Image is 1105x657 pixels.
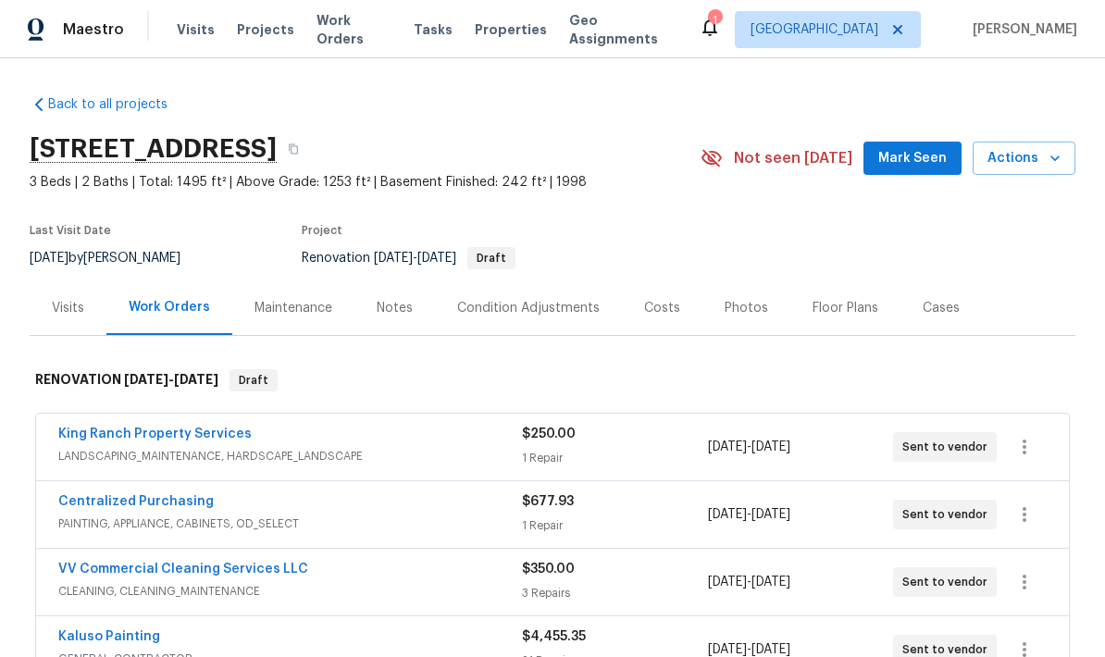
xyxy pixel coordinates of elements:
span: [DATE] [708,576,747,589]
span: [DATE] [751,440,790,453]
span: Project [302,225,342,236]
div: Condition Adjustments [457,299,600,317]
span: [DATE] [374,252,413,265]
span: [PERSON_NAME] [965,20,1077,39]
span: - [124,373,218,386]
span: $250.00 [522,428,576,440]
span: $4,455.35 [522,630,586,643]
span: - [708,573,790,591]
div: by [PERSON_NAME] [30,247,203,269]
a: Centralized Purchasing [58,495,214,508]
span: - [708,505,790,524]
span: [DATE] [124,373,168,386]
span: [DATE] [708,508,747,521]
div: Cases [923,299,960,317]
span: Maestro [63,20,124,39]
span: [DATE] [751,643,790,656]
span: LANDSCAPING_MAINTENANCE, HARDSCAPE_LANDSCAPE [58,447,522,465]
span: $677.93 [522,495,574,508]
span: CLEANING, CLEANING_MAINTENANCE [58,582,522,601]
span: Draft [231,371,276,390]
div: RENOVATION [DATE]-[DATE]Draft [30,351,1075,410]
span: [DATE] [174,373,218,386]
a: VV Commercial Cleaning Services LLC [58,563,308,576]
button: Copy Address [277,132,310,166]
a: Back to all projects [30,95,207,114]
div: Floor Plans [813,299,878,317]
span: Properties [475,20,547,39]
span: - [708,438,790,456]
span: [DATE] [751,508,790,521]
span: $350.00 [522,563,575,576]
span: Last Visit Date [30,225,111,236]
div: 1 Repair [522,449,707,467]
span: [DATE] [417,252,456,265]
div: Costs [644,299,680,317]
div: Photos [725,299,768,317]
div: Notes [377,299,413,317]
span: Visits [177,20,215,39]
span: Tasks [414,23,453,36]
span: 3 Beds | 2 Baths | Total: 1495 ft² | Above Grade: 1253 ft² | Basement Finished: 242 ft² | 1998 [30,173,701,192]
button: Mark Seen [863,142,962,176]
div: Work Orders [129,298,210,316]
a: King Ranch Property Services [58,428,252,440]
span: PAINTING, APPLIANCE, CABINETS, OD_SELECT [58,514,522,533]
h6: RENOVATION [35,369,218,391]
span: - [374,252,456,265]
a: Kaluso Painting [58,630,160,643]
span: [DATE] [708,440,747,453]
span: Draft [469,253,514,264]
span: Mark Seen [878,147,947,170]
div: Maintenance [255,299,332,317]
span: Not seen [DATE] [734,149,852,167]
div: 1 Repair [522,516,707,535]
div: 3 Repairs [522,584,707,602]
span: Sent to vendor [902,505,995,524]
div: Visits [52,299,84,317]
button: Actions [973,142,1075,176]
span: Work Orders [317,11,391,48]
span: Projects [237,20,294,39]
span: Sent to vendor [902,573,995,591]
span: [GEOGRAPHIC_DATA] [751,20,878,39]
span: [DATE] [708,643,747,656]
span: [DATE] [30,252,68,265]
span: [DATE] [751,576,790,589]
span: Actions [987,147,1061,170]
span: Renovation [302,252,515,265]
div: 1 [708,11,721,30]
span: Sent to vendor [902,438,995,456]
span: Geo Assignments [569,11,677,48]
